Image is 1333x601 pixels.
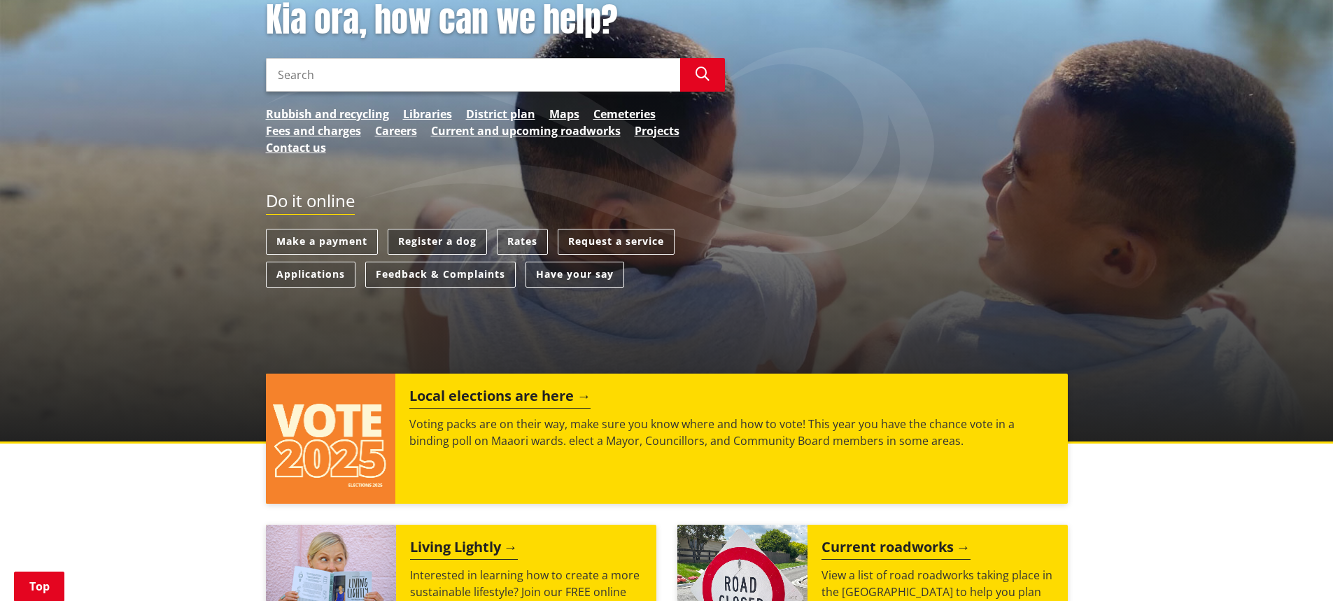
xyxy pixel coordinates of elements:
a: Feedback & Complaints [365,262,516,288]
a: Have your say [526,262,624,288]
a: Top [14,572,64,601]
a: District plan [466,106,535,122]
h2: Local elections are here [409,388,591,409]
a: Applications [266,262,355,288]
a: Contact us [266,139,326,156]
a: Make a payment [266,229,378,255]
a: Fees and charges [266,122,361,139]
a: Careers [375,122,417,139]
a: Rubbish and recycling [266,106,389,122]
h2: Current roadworks [821,539,971,560]
a: Current and upcoming roadworks [431,122,621,139]
img: Vote 2025 [266,374,396,504]
a: Projects [635,122,679,139]
p: Voting packs are on their way, make sure you know where and how to vote! This year you have the c... [409,416,1053,449]
a: Libraries [403,106,452,122]
h2: Living Lightly [410,539,518,560]
a: Maps [549,106,579,122]
a: Register a dog [388,229,487,255]
a: Local elections are here Voting packs are on their way, make sure you know where and how to vote!... [266,374,1068,504]
a: Rates [497,229,548,255]
a: Request a service [558,229,675,255]
input: Search input [266,58,680,92]
a: Cemeteries [593,106,656,122]
h2: Do it online [266,191,355,215]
